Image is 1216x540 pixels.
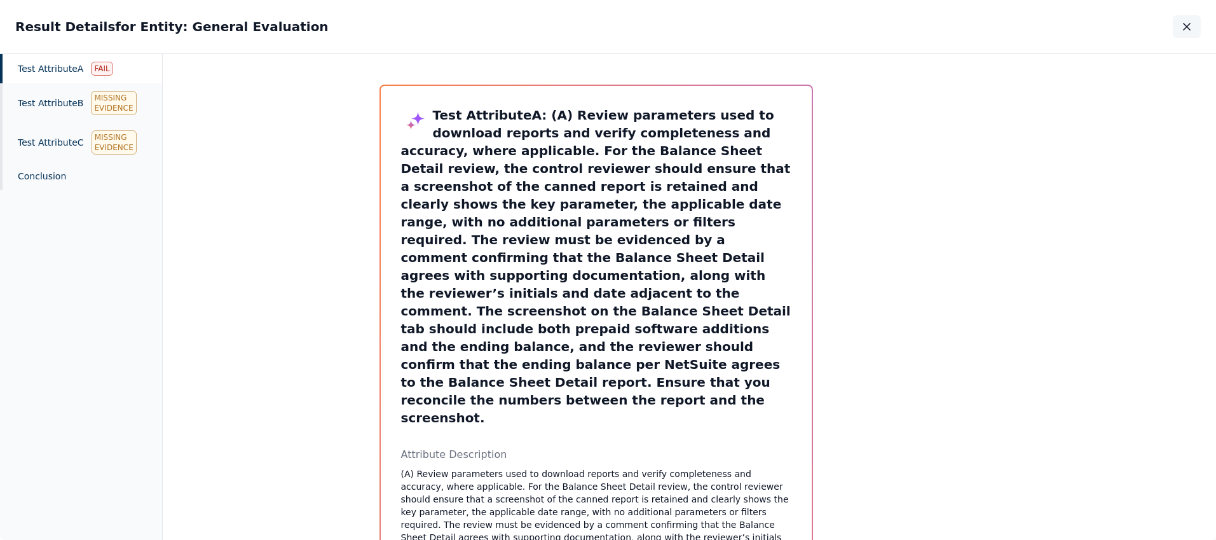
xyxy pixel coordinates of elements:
[401,447,791,462] p: Attribute Description
[401,106,791,427] h3: Test Attribute A : (A) Review parameters used to download reports and verify completeness and acc...
[92,130,137,155] div: Missing Evidence
[91,91,136,115] div: Missing Evidence
[91,62,113,76] div: Fail
[15,18,329,36] h2: Result Details for Entity: General Evaluation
